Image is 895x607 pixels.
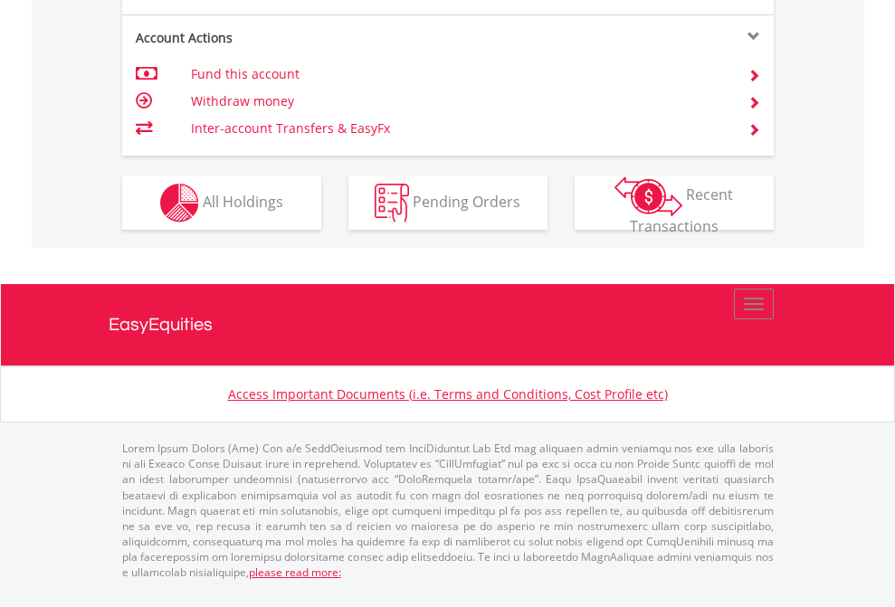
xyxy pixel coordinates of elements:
[249,564,341,580] a: please read more:
[348,175,547,230] button: Pending Orders
[203,191,283,211] span: All Holdings
[191,61,726,88] td: Fund this account
[160,184,199,223] img: holdings-wht.png
[191,88,726,115] td: Withdraw money
[191,115,726,142] td: Inter-account Transfers & EasyFx
[575,175,774,230] button: Recent Transactions
[109,284,787,365] a: EasyEquities
[614,176,682,216] img: transactions-zar-wht.png
[375,184,409,223] img: pending_instructions-wht.png
[122,175,321,230] button: All Holdings
[122,441,774,580] p: Lorem Ipsum Dolors (Ame) Con a/e SeddOeiusmod tem InciDiduntut Lab Etd mag aliquaen admin veniamq...
[413,191,520,211] span: Pending Orders
[228,385,668,403] a: Access Important Documents (i.e. Terms and Conditions, Cost Profile etc)
[122,29,448,47] div: Account Actions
